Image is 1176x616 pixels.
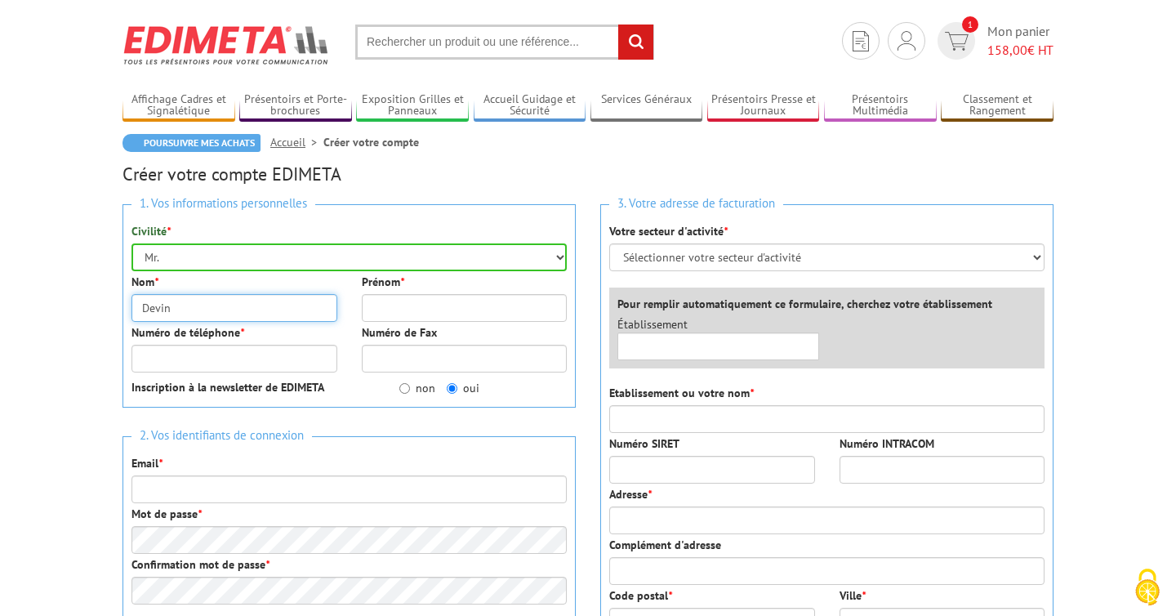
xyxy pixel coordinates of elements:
[131,274,158,290] label: Nom
[399,383,410,394] input: non
[590,92,703,119] a: Services Généraux
[122,134,261,152] a: Poursuivre mes achats
[605,316,831,360] div: Établissement
[122,164,1053,184] h2: Créer votre compte EDIMETA
[270,135,323,150] a: Accueil
[609,385,754,401] label: Etablissement ou votre nom
[447,380,479,396] label: oui
[122,92,235,119] a: Affichage Cadres et Signalétique
[945,32,969,51] img: devis rapide
[987,41,1053,60] span: € HT
[447,383,457,394] input: oui
[362,324,437,341] label: Numéro de Fax
[355,25,654,60] input: Rechercher un produit ou une référence...
[131,455,163,471] label: Email
[131,223,171,239] label: Civilité
[131,506,202,522] label: Mot de passe
[707,92,820,119] a: Présentoirs Presse et Journaux
[131,324,244,341] label: Numéro de téléphone
[131,380,324,395] strong: Inscription à la newsletter de EDIMETA
[323,134,419,150] li: Créer votre compte
[840,587,866,604] label: Ville
[987,42,1027,58] span: 158,00
[618,25,653,60] input: rechercher
[609,435,679,452] label: Numéro SIRET
[962,16,978,33] span: 1
[399,380,435,396] label: non
[933,22,1053,60] a: devis rapide 1 Mon panier 158,00€ HT
[853,31,869,51] img: devis rapide
[131,425,312,447] span: 2. Vos identifiants de connexion
[941,92,1053,119] a: Classement et Rangement
[362,274,404,290] label: Prénom
[840,435,934,452] label: Numéro INTRACOM
[824,92,937,119] a: Présentoirs Multimédia
[609,193,783,215] span: 3. Votre adresse de facturation
[122,15,331,75] img: Edimeta
[609,537,721,553] label: Complément d'adresse
[898,31,915,51] img: devis rapide
[131,193,315,215] span: 1. Vos informations personnelles
[1127,567,1168,608] img: Cookies (fenêtre modale)
[609,587,672,604] label: Code postal
[609,486,652,502] label: Adresse
[987,22,1053,60] span: Mon panier
[239,92,352,119] a: Présentoirs et Porte-brochures
[131,556,269,573] label: Confirmation mot de passe
[356,92,469,119] a: Exposition Grilles et Panneaux
[617,296,992,312] label: Pour remplir automatiquement ce formulaire, cherchez votre établissement
[474,92,586,119] a: Accueil Guidage et Sécurité
[1119,560,1176,616] button: Cookies (fenêtre modale)
[609,223,728,239] label: Votre secteur d'activité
